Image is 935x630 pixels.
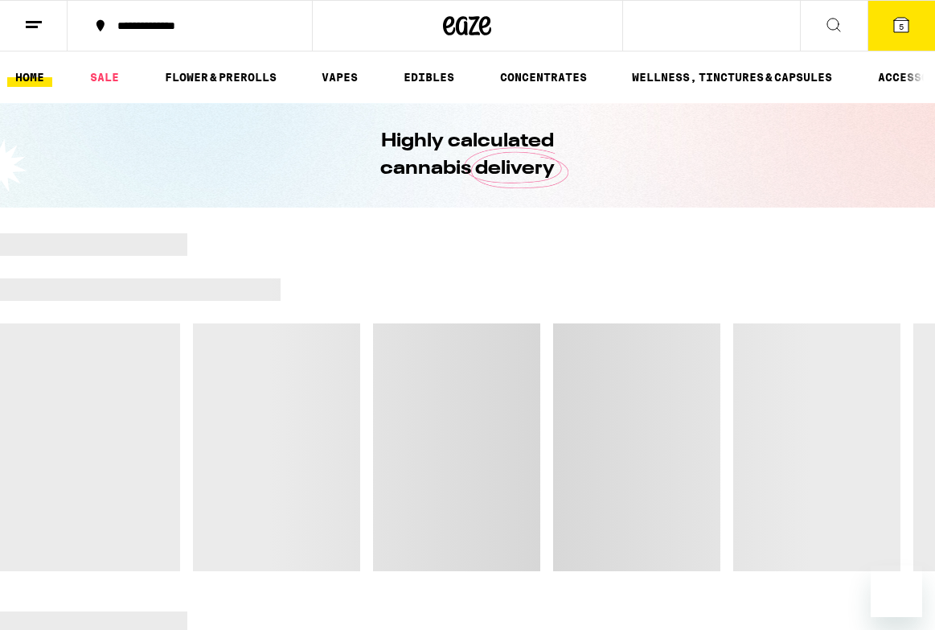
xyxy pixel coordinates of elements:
[624,68,840,87] a: WELLNESS, TINCTURES & CAPSULES
[492,68,595,87] a: CONCENTRATES
[335,128,601,183] h1: Highly calculated cannabis delivery
[82,68,127,87] a: SALE
[314,68,366,87] a: VAPES
[871,566,922,617] iframe: Button to launch messaging window
[867,1,935,51] button: 5
[157,68,285,87] a: FLOWER & PREROLLS
[396,68,462,87] a: EDIBLES
[7,68,52,87] a: HOME
[899,22,904,31] span: 5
